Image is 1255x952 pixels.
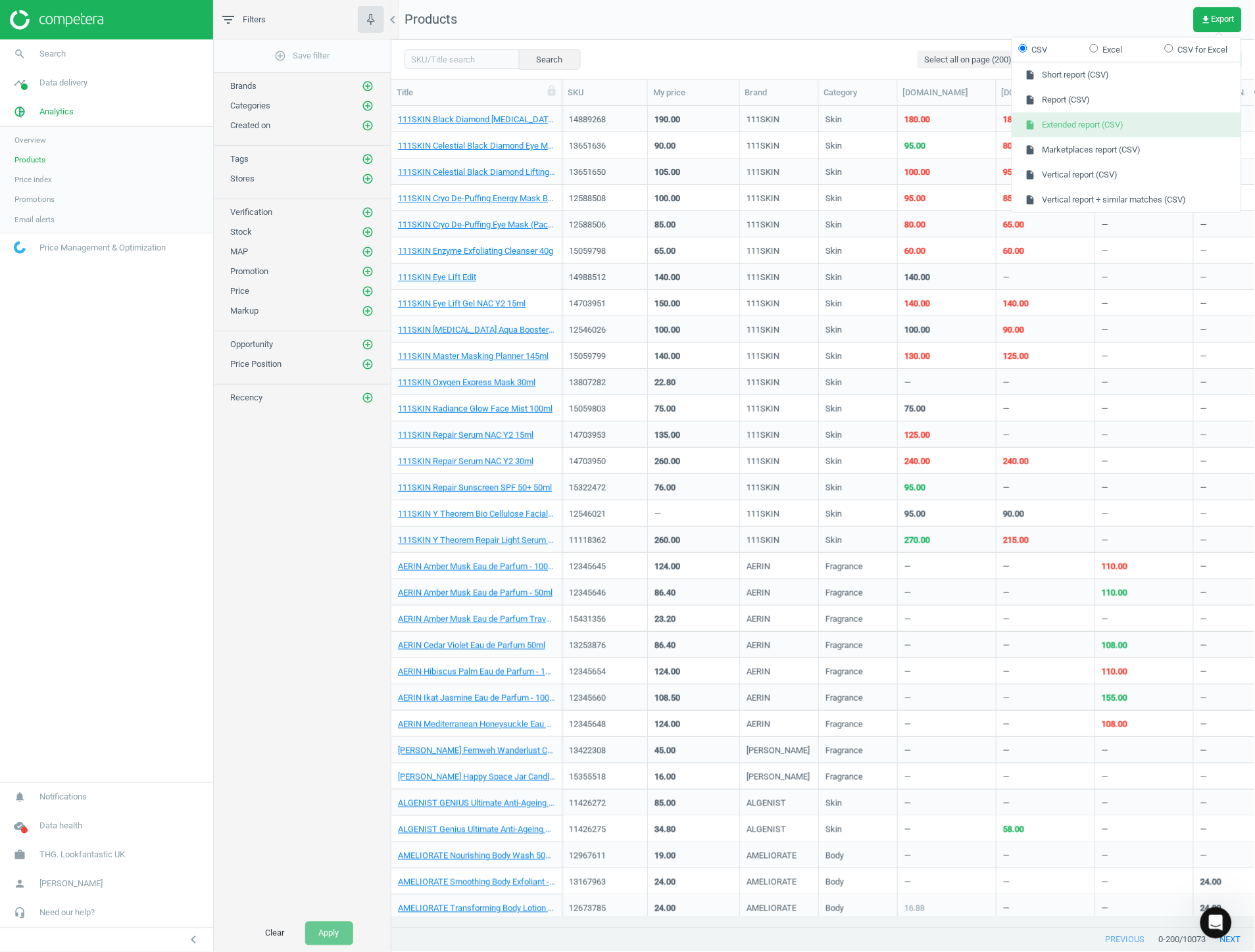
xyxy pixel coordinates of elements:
div: 60.00 [1003,245,1024,257]
div: 14703951 [569,298,641,310]
div: — [904,587,911,604]
i: chevron_left [385,12,401,28]
div: 111SKIN [747,193,779,209]
div: 12588508 [569,193,641,204]
button: chevron_left [177,932,210,949]
img: ajHJNr6hYgQAAAAASUVORK5CYII= [10,10,103,30]
span: THG. Lookfantastic UK [39,849,125,861]
div: 22.80 [654,377,676,389]
span: Verification [230,207,272,217]
div: 111SKIN [747,272,779,288]
button: add_circle_outline [361,119,374,132]
a: 111SKIN Y Theorem Bio Cellulose Facial Mask Box [398,508,555,520]
a: 111SKIN Enzyme Exfoliating Cleanser 40g [398,245,553,257]
a: AMELIORATE Nourishing Body Wash 500ml [398,850,555,862]
div: 111SKIN [747,482,779,498]
i: insert_drive_file [1025,95,1036,105]
div: 15059798 [569,245,641,257]
button: get_appExport [1194,7,1242,32]
a: 111SKIN Master Masking Planner 145ml [398,350,549,362]
div: 111SKIN [747,245,779,262]
div: 240.00 [904,456,930,467]
span: Created on [230,120,270,130]
div: 190.00 [654,114,680,126]
div: Skin [825,403,842,419]
a: 111SKIN Oxygen Express Mask 30ml [398,377,535,389]
a: 111SKIN Celestial Black Diamond Eye Mask - Box 48ml [398,140,555,152]
i: insert_drive_file [1025,120,1036,130]
div: AERIN [747,640,770,656]
div: AERIN [747,613,770,630]
div: — [1200,272,1207,288]
label: CSV for Excel [1165,43,1228,55]
i: add_circle_outline [362,100,374,112]
a: 111SKIN Eye Lift Gel NAC Y2 15ml [398,298,526,310]
i: add_circle_outline [362,226,374,238]
div: — [1200,350,1207,367]
div: — [1200,324,1207,341]
div: Skin [825,272,842,288]
div: 13651650 [569,166,641,178]
a: AERIN Mediterranean Honeysuckle Eau de Parfum - 100ml [398,719,555,730]
div: — [1102,245,1108,262]
div: 140.00 [654,350,680,362]
div: 111SKIN [747,140,779,156]
a: AERIN Ikat Jasmine Eau de Parfum - 100ml [398,692,555,704]
span: Markup [230,306,258,316]
div: 180.00 [1003,114,1029,126]
div: 130.00 [904,350,930,362]
button: Extended report (CSV) [1012,112,1241,137]
span: Stores [230,174,255,183]
div: Skin [825,429,842,446]
div: 12345645 [569,561,641,573]
div: — [1102,508,1108,525]
a: [PERSON_NAME] Fernweh Wanderlust Candle Gift Set [398,745,555,757]
div: 111SKIN [747,350,779,367]
div: 111SKIN [747,403,779,419]
div: 14889268 [569,114,641,126]
i: headset_mic [7,901,32,926]
span: Data delivery [39,77,87,89]
div: — [1200,219,1207,235]
div: 140.00 [904,298,930,310]
button: Search [519,49,581,69]
button: add_circle_outline [361,265,374,278]
i: insert_drive_file [1025,145,1036,155]
span: Email alerts [14,214,55,225]
i: insert_drive_file [1025,195,1036,205]
div: 13253876 [569,640,641,652]
div: 60.00 [904,245,925,257]
div: — [1200,377,1207,393]
button: add_circle_outline [361,99,374,112]
div: — [904,377,911,393]
a: AERIN Hibiscus Palm Eau de Parfum - 100ml [398,666,555,678]
span: Promotions [14,194,55,204]
a: ALGENIST GENIUS Ultimate Anti-Ageing Cream 60ml [398,797,555,809]
button: add_circle_outline [361,172,374,185]
div: Skin [825,219,842,235]
span: Search [39,48,66,60]
i: add_circle_outline [362,358,374,370]
i: add_circle_outline [362,285,374,297]
div: Skin [825,350,842,367]
span: Need our help? [39,907,95,919]
div: 80.00 [1003,140,1024,152]
div: 15059803 [569,403,641,415]
div: 111SKIN [747,114,779,130]
i: pie_chart_outlined [7,99,32,124]
div: — [1102,456,1108,472]
div: 14703953 [569,429,641,441]
div: Brand [745,87,813,99]
div: 11118362 [569,535,641,546]
div: 180.00 [904,114,930,126]
div: 90.00 [1003,324,1024,336]
div: 100.00 [904,166,930,178]
div: My price [653,87,734,99]
span: Promotion [230,266,268,276]
div: 111SKIN [747,219,779,235]
div: — [1200,561,1207,577]
div: 86.40 [654,587,676,599]
div: — [1102,429,1108,446]
div: 23.20 [654,613,676,625]
div: — [1102,482,1108,498]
